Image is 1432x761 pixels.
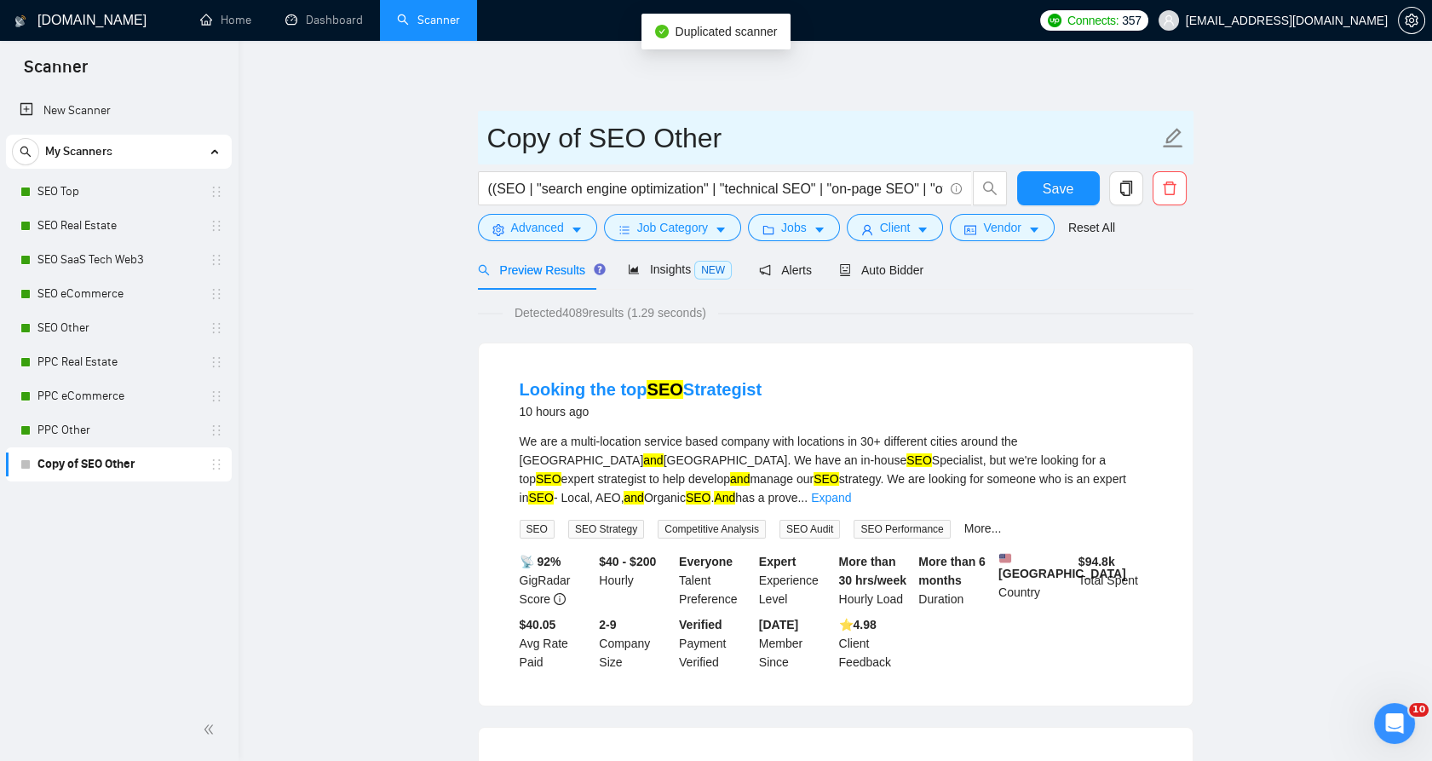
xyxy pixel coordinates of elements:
span: SEO [520,520,555,539]
button: setting [1398,7,1425,34]
a: searchScanner [397,13,460,27]
span: Client [880,218,911,237]
a: setting [1398,14,1425,27]
span: edit [1162,127,1184,149]
a: Looking the topSEOStrategist [520,380,762,399]
div: Hourly Load [836,552,916,608]
span: user [861,223,873,236]
b: Verified [679,618,722,631]
span: delete [1153,181,1186,196]
span: Detected 4089 results (1.29 seconds) [503,303,718,322]
button: settingAdvancedcaret-down [478,214,597,241]
a: SEO eCommerce [37,277,199,311]
img: 🇺🇸 [999,552,1011,564]
b: Everyone [679,555,733,568]
b: More than 6 months [918,555,986,587]
a: PPC Other [37,413,199,447]
span: Job Category [637,218,708,237]
mark: SEO [814,472,839,486]
div: Member Since [756,615,836,672]
span: SEO Performance [854,520,950,539]
span: holder [210,287,223,301]
mark: And [714,491,735,504]
span: user [1163,14,1175,26]
span: caret-down [715,223,727,236]
span: Auto Bidder [839,263,923,277]
b: [DATE] [759,618,798,631]
b: [GEOGRAPHIC_DATA] [998,552,1126,580]
span: Vendor [983,218,1021,237]
div: We are a multi-location service based company with locations in 30+ different cities around the [... [520,432,1152,507]
div: Talent Preference [676,552,756,608]
span: 357 [1122,11,1141,30]
span: copy [1110,181,1142,196]
span: info-circle [951,183,962,194]
span: robot [839,264,851,276]
span: SEO Audit [779,520,840,539]
button: idcardVendorcaret-down [950,214,1054,241]
span: Preview Results [478,263,601,277]
div: Client Feedback [836,615,916,672]
span: SEO Strategy [568,520,644,539]
mark: SEO [528,491,554,504]
span: holder [210,219,223,233]
a: Expand [811,491,851,504]
b: More than 30 hrs/week [839,555,906,587]
div: Avg Rate Paid [516,615,596,672]
span: Insights [628,262,732,276]
span: area-chart [628,263,640,275]
li: My Scanners [6,135,232,481]
span: Advanced [511,218,564,237]
mark: and [643,453,663,467]
span: notification [759,264,771,276]
input: Search Freelance Jobs... [488,178,943,199]
button: search [973,171,1007,205]
b: 2-9 [599,618,616,631]
span: idcard [964,223,976,236]
div: Payment Verified [676,615,756,672]
span: ... [797,491,808,504]
div: Total Spent [1075,552,1155,608]
button: search [12,138,39,165]
a: New Scanner [20,94,218,128]
button: Save [1017,171,1100,205]
a: SEO Other [37,311,199,345]
div: Tooltip anchor [592,262,607,277]
span: holder [210,321,223,335]
mark: SEO [647,380,682,399]
mark: and [730,472,750,486]
span: check-circle [655,25,669,38]
mark: SEO [536,472,561,486]
a: SEO SaaS Tech Web3 [37,243,199,277]
a: SEO Top [37,175,199,209]
iframe: Intercom live chat [1374,703,1415,744]
span: holder [210,355,223,369]
span: holder [210,253,223,267]
span: NEW [694,261,732,280]
span: holder [210,185,223,199]
img: upwork-logo.png [1048,14,1061,27]
img: logo [14,8,26,35]
div: GigRadar Score [516,552,596,608]
button: barsJob Categorycaret-down [604,214,741,241]
a: Reset All [1068,218,1115,237]
a: SEO Real Estate [37,209,199,243]
a: dashboardDashboard [285,13,363,27]
span: holder [210,389,223,403]
span: setting [1399,14,1424,27]
li: New Scanner [6,94,232,128]
button: delete [1153,171,1187,205]
a: PPC eCommerce [37,379,199,413]
span: search [974,181,1006,196]
span: double-left [203,721,220,738]
span: caret-down [814,223,825,236]
button: folderJobscaret-down [748,214,840,241]
a: Copy of SEO Other [37,447,199,481]
b: $40.05 [520,618,556,631]
div: 10 hours ago [520,401,762,422]
div: Country [995,552,1075,608]
span: caret-down [917,223,929,236]
b: ⭐️ 4.98 [839,618,877,631]
span: Competitive Analysis [658,520,766,539]
span: setting [492,223,504,236]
